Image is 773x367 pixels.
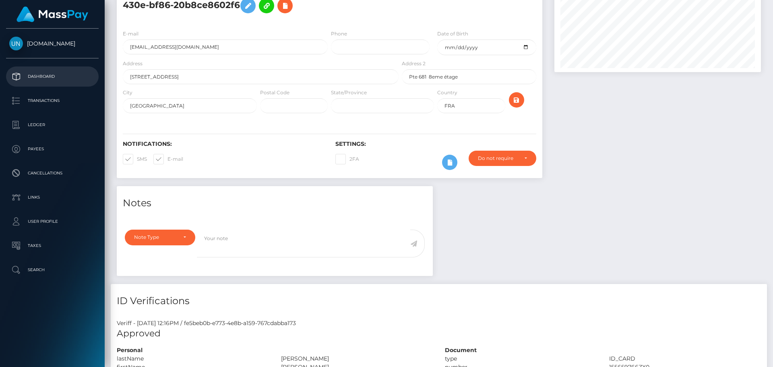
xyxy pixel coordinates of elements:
[125,230,195,245] button: Note Type
[335,141,536,147] h6: Settings:
[445,346,477,354] strong: Document
[6,163,99,183] a: Cancellations
[9,143,95,155] p: Payees
[123,141,323,147] h6: Notifications:
[9,216,95,228] p: User Profile
[402,60,426,67] label: Address 2
[439,355,603,363] div: type
[9,240,95,252] p: Taxes
[437,30,468,37] label: Date of Birth
[9,191,95,203] p: Links
[6,260,99,280] a: Search
[9,95,95,107] p: Transactions
[6,236,99,256] a: Taxes
[331,30,347,37] label: Phone
[123,60,143,67] label: Address
[6,115,99,135] a: Ledger
[6,139,99,159] a: Payees
[9,119,95,131] p: Ledger
[9,37,23,50] img: Unlockt.me
[437,89,457,96] label: Country
[9,264,95,276] p: Search
[153,154,183,164] label: E-mail
[6,187,99,207] a: Links
[260,89,289,96] label: Postal Code
[469,151,536,166] button: Do not require
[17,6,88,22] img: MassPay Logo
[6,66,99,87] a: Dashboard
[123,30,138,37] label: E-mail
[6,211,99,232] a: User Profile
[478,155,518,162] div: Do not require
[123,154,147,164] label: SMS
[6,91,99,111] a: Transactions
[111,355,275,363] div: lastName
[123,89,132,96] label: City
[335,154,359,164] label: 2FA
[331,89,367,96] label: State/Province
[9,167,95,179] p: Cancellations
[275,355,439,363] div: [PERSON_NAME]
[9,70,95,83] p: Dashboard
[111,319,767,328] div: Veriff - [DATE] 12:16PM / fe5beb0b-e773-4e8b-a159-767cdabba173
[6,40,99,47] span: [DOMAIN_NAME]
[117,346,143,354] strong: Personal
[117,294,761,308] h4: ID Verifications
[123,196,427,210] h4: Notes
[134,234,177,241] div: Note Type
[603,355,767,363] div: ID_CARD
[117,328,761,340] h5: Approved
